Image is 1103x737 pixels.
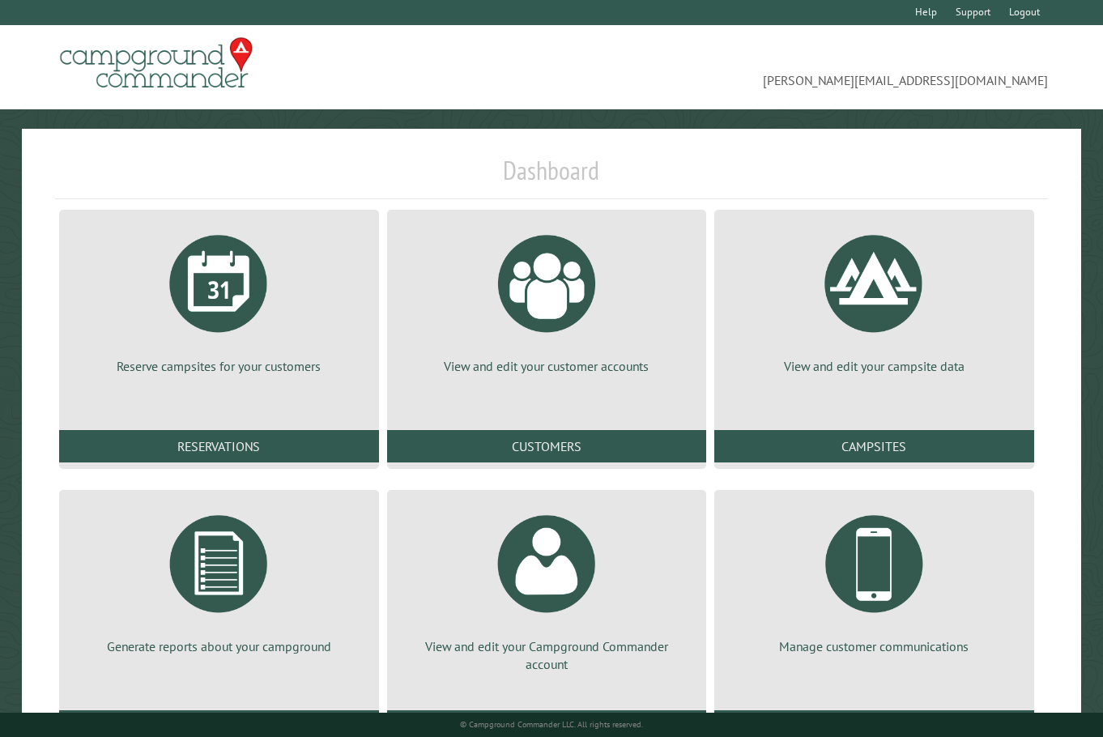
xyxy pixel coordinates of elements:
a: View and edit your Campground Commander account [407,503,688,674]
p: View and edit your campsite data [734,357,1015,375]
p: Reserve campsites for your customers [79,357,360,375]
p: View and edit your Campground Commander account [407,637,688,674]
a: Campsites [714,430,1034,462]
small: © Campground Commander LLC. All rights reserved. [460,719,643,730]
a: View and edit your customer accounts [407,223,688,375]
a: Manage customer communications [734,503,1015,655]
img: Campground Commander [55,32,258,95]
a: Customers [387,430,707,462]
p: View and edit your customer accounts [407,357,688,375]
a: Generate reports about your campground [79,503,360,655]
a: View and edit your campsite data [734,223,1015,375]
span: [PERSON_NAME][EMAIL_ADDRESS][DOMAIN_NAME] [551,45,1048,90]
p: Manage customer communications [734,637,1015,655]
a: Reserve campsites for your customers [79,223,360,375]
h1: Dashboard [55,155,1048,199]
p: Generate reports about your campground [79,637,360,655]
a: Reservations [59,430,379,462]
